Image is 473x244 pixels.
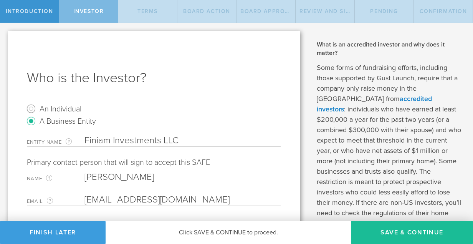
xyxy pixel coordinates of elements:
[40,115,96,126] label: A Business Entity
[420,8,467,15] span: Confirmation
[27,197,84,206] label: Email
[27,138,84,146] label: Entity Name
[27,69,281,87] h1: Who is the Investor?
[137,8,158,15] span: terms
[106,221,351,244] div: Click SAVE & CONTINUE to proceed.
[370,8,398,15] span: Pending
[27,158,281,168] div: Primary contact person that will sign to accept this SAFE
[40,103,81,114] label: An Individual
[84,194,277,206] input: Required
[27,174,84,183] label: Name
[317,40,461,58] h2: What is an accredited investor and why does it matter?
[183,8,230,15] span: Board Action
[6,8,53,15] span: Introduction
[84,171,277,183] input: Required
[351,221,473,244] button: Save & Continue
[299,8,355,15] span: Review and Sign
[240,8,296,15] span: Board Approval
[73,8,104,15] span: Investor
[84,135,281,146] input: Required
